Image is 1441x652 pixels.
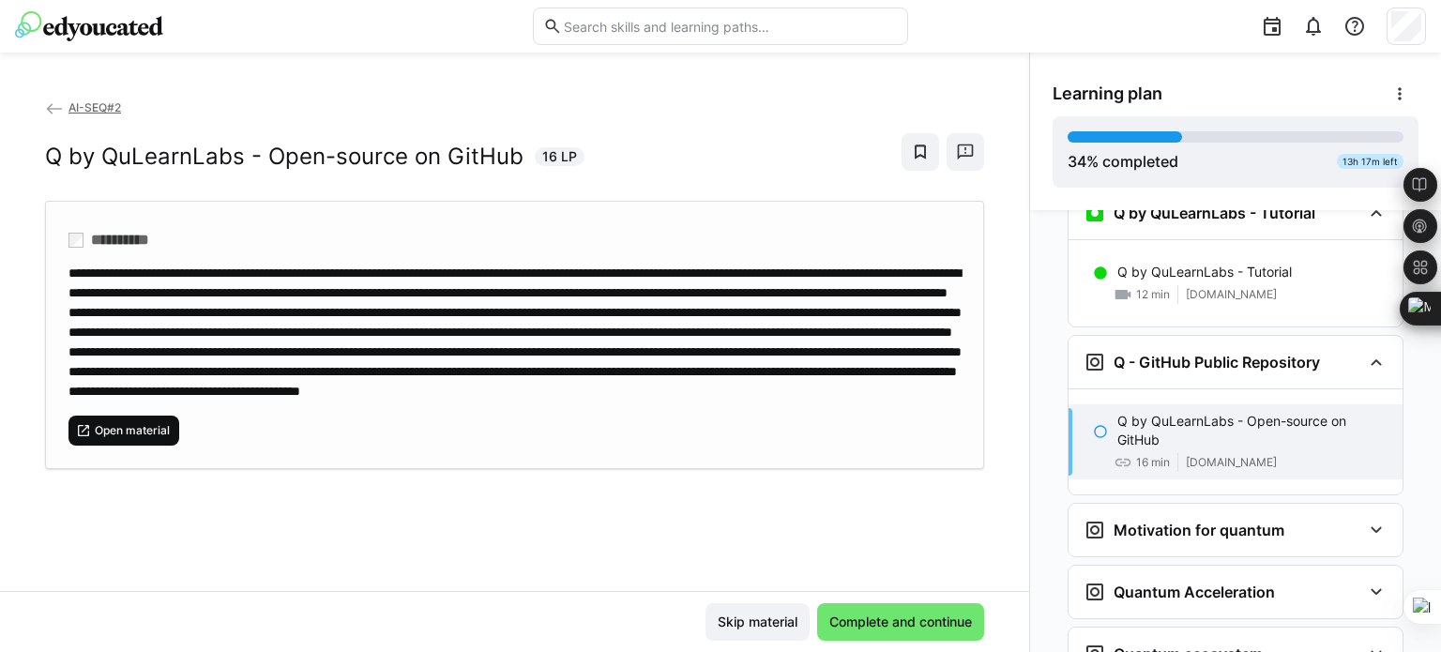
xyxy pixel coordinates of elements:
[562,18,898,35] input: Search skills and learning paths…
[1114,521,1284,539] h3: Motivation for quantum
[1114,353,1320,371] h3: Q - GitHub Public Repository
[1053,83,1162,104] span: Learning plan
[45,100,121,114] a: AI-SEQ#2
[93,423,172,438] span: Open material
[1114,204,1315,222] h3: Q by QuLearnLabs - Tutorial
[1136,287,1170,302] span: 12 min
[1117,412,1388,449] p: Q by QuLearnLabs - Open-source on GitHub
[45,143,523,171] h2: Q by QuLearnLabs - Open-source on GitHub
[1117,263,1292,281] p: Q by QuLearnLabs - Tutorial
[542,147,577,166] span: 16 LP
[1068,150,1178,173] div: % completed
[715,613,800,631] span: Skip material
[1114,583,1275,601] h3: Quantum Acceleration
[1186,455,1277,470] span: [DOMAIN_NAME]
[1068,152,1086,171] span: 34
[1136,455,1170,470] span: 16 min
[705,603,810,641] button: Skip material
[1186,287,1277,302] span: [DOMAIN_NAME]
[817,603,984,641] button: Complete and continue
[827,613,975,631] span: Complete and continue
[68,416,179,446] button: Open material
[1337,154,1403,169] div: 13h 17m left
[68,100,121,114] span: AI-SEQ#2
